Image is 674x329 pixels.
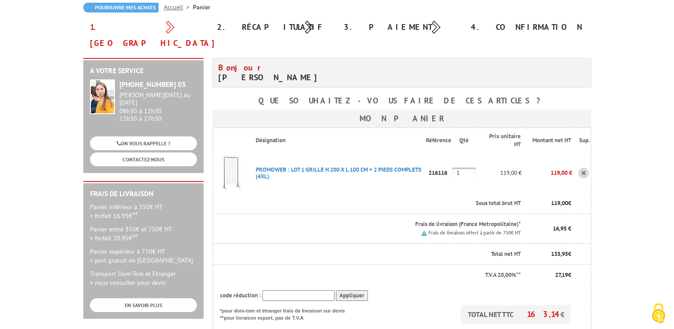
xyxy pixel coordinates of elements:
img: picto.png [421,230,427,236]
p: Total net HT [220,250,521,259]
span: > forfait 16.95€ [90,212,138,220]
th: Sous total brut HT [249,193,522,214]
p: TOTAL NET TTC € [461,305,571,324]
h2: A votre service [90,67,197,75]
p: Panier entre 350€ et 750€ HT [90,225,197,243]
div: 1. [GEOGRAPHIC_DATA] [83,19,210,51]
h2: Frais de Livraison [90,190,197,198]
p: € [528,199,571,208]
input: Appliquer [336,290,368,301]
span: 27,19 [555,271,568,279]
th: Désignation [249,127,426,153]
p: € [528,250,571,259]
strong: [PHONE_NUMBER] 03 [119,80,186,89]
small: Frais de livraison offert à partir de 750€ HT [428,230,520,236]
p: 119,00 € [521,165,572,181]
span: 163,14 [527,309,560,319]
span: 119,00 [551,199,568,207]
p: Panier supérieur à 750€ HT [90,247,197,265]
h4: [PERSON_NAME] [218,63,395,82]
a: PROMOWEB : LOT 1 GRILLE H 200 X L 100 CM + 2 PIEDS COMPLETS (4XL) [256,166,421,180]
p: Frais de livraison (France Metropolitaine)* [256,220,521,229]
a: EN SAVOIR PLUS [90,298,197,312]
sup: HT [132,210,138,217]
span: Bonjour [218,62,266,73]
p: Prix unitaire HT [483,132,521,149]
p: *pour dom-tom et étranger frais de livraison sur devis **pour livraison export, pas de T.V.A [220,305,354,321]
span: 135,95 [551,250,568,258]
div: [PERSON_NAME][DATE] au [DATE] [119,91,197,107]
span: 16,95 € [552,225,571,232]
span: > port gratuit en [GEOGRAPHIC_DATA] [90,256,193,264]
p: € [528,271,571,280]
div: 08h30 à 12h30 13h30 à 17h30 [119,91,197,122]
div: 2. Récapitulatif [210,19,337,35]
span: > forfait 20.95€ [90,234,138,242]
p: Transport Dom-Tom et Etranger [90,269,197,287]
span: > nous consulter pour devis [90,279,166,287]
a: CONTACTEZ-NOUS [90,152,197,166]
button: Cookies (fenêtre modale) [643,299,674,329]
p: T.V.A 20,00%** [220,271,521,280]
li: Panier [193,3,210,12]
p: Montant net HT [528,136,571,145]
div: 3. Paiement [337,19,464,35]
p: 119,00 € [476,165,522,181]
a: ON VOUS RAPPELLE ? [90,136,197,150]
p: 216116 [426,165,452,181]
img: Cookies (fenêtre modale) [647,302,670,325]
a: Accueil [164,3,193,11]
img: widget-service.jpg [90,79,115,114]
a: Poursuivre mes achats [83,3,159,12]
p: Référence [426,136,451,145]
th: Sup. [572,127,591,153]
span: code réduction : [220,292,261,299]
div: 4. Confirmation [464,19,591,35]
th: Qté [452,127,476,153]
sup: HT [132,233,138,239]
h3: Mon panier [212,110,591,127]
p: Panier inférieur à 350€ HT [90,202,197,220]
img: PROMOWEB : LOT 1 GRILLE H 200 X L 100 CM + 2 PIEDS COMPLETS (4XL) [213,155,249,191]
b: Que souhaitez-vous faire de ces articles ? [258,95,545,106]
